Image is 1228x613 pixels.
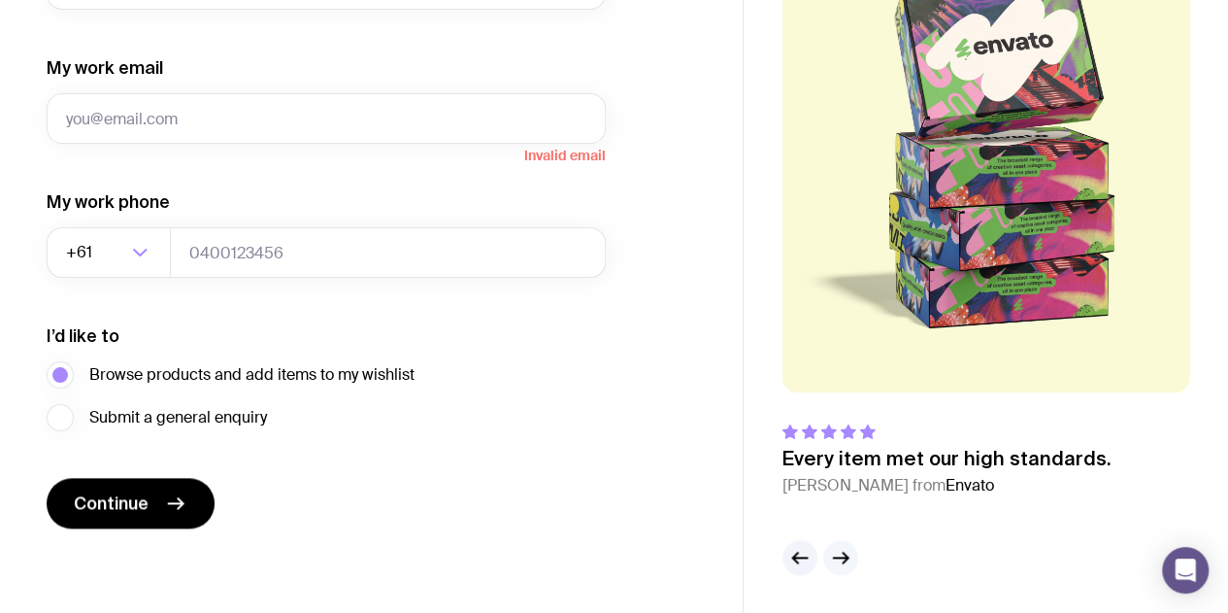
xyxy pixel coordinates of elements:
[47,56,163,80] label: My work email
[96,227,126,278] input: Search for option
[47,144,606,163] span: Invalid email
[946,475,994,495] span: Envato
[89,406,267,429] span: Submit a general enquiry
[782,447,1112,470] p: Every item met our high standards.
[47,93,606,144] input: you@email.com
[47,227,171,278] div: Search for option
[74,492,149,515] span: Continue
[782,474,1112,497] cite: [PERSON_NAME] from
[89,363,415,387] span: Browse products and add items to my wishlist
[66,227,96,278] span: +61
[1162,547,1209,594] div: Open Intercom Messenger
[47,324,119,348] label: I’d like to
[47,478,215,528] button: Continue
[47,190,170,214] label: My work phone
[170,227,606,278] input: 0400123456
